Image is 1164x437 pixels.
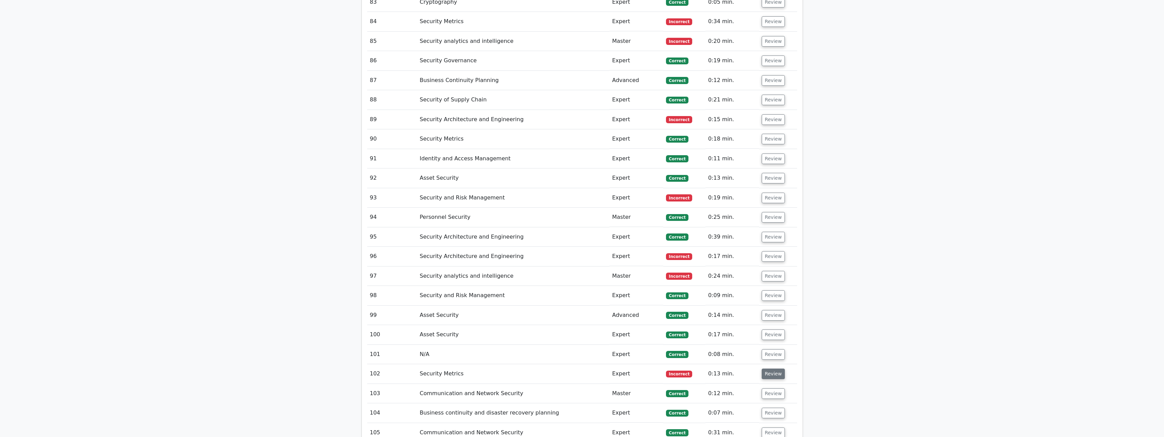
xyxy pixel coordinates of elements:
[367,32,417,51] td: 85
[705,51,759,70] td: 0:19 min.
[762,173,785,183] button: Review
[609,384,663,403] td: Master
[666,429,688,436] span: Correct
[666,351,688,358] span: Correct
[417,247,609,266] td: Security Architecture and Engineering
[762,75,785,86] button: Review
[609,110,663,129] td: Expert
[367,345,417,364] td: 101
[609,306,663,325] td: Advanced
[666,58,688,64] span: Correct
[666,97,688,103] span: Correct
[609,208,663,227] td: Master
[417,306,609,325] td: Asset Security
[762,55,785,66] button: Review
[705,90,759,110] td: 0:21 min.
[609,403,663,423] td: Expert
[367,227,417,247] td: 95
[367,168,417,188] td: 92
[666,390,688,397] span: Correct
[367,364,417,384] td: 102
[705,286,759,305] td: 0:09 min.
[666,292,688,299] span: Correct
[417,129,609,149] td: Security Metrics
[417,227,609,247] td: Security Architecture and Engineering
[762,408,785,418] button: Review
[609,227,663,247] td: Expert
[609,168,663,188] td: Expert
[417,90,609,110] td: Security of Supply Chain
[367,286,417,305] td: 98
[666,253,692,260] span: Incorrect
[609,364,663,384] td: Expert
[666,371,692,377] span: Incorrect
[417,51,609,70] td: Security Governance
[367,51,417,70] td: 86
[367,325,417,344] td: 100
[417,188,609,208] td: Security and Risk Management
[762,16,785,27] button: Review
[666,116,692,123] span: Incorrect
[705,71,759,90] td: 0:12 min.
[367,90,417,110] td: 88
[367,403,417,423] td: 104
[762,153,785,164] button: Review
[609,286,663,305] td: Expert
[762,193,785,203] button: Review
[762,114,785,125] button: Review
[417,71,609,90] td: Business Continuity Planning
[705,384,759,403] td: 0:12 min.
[705,247,759,266] td: 0:17 min.
[367,188,417,208] td: 93
[705,227,759,247] td: 0:39 min.
[666,331,688,338] span: Correct
[417,32,609,51] td: Security analytics and intelligence
[762,388,785,399] button: Review
[417,208,609,227] td: Personnel Security
[609,247,663,266] td: Expert
[666,194,692,201] span: Incorrect
[762,271,785,281] button: Review
[417,12,609,31] td: Security Metrics
[417,168,609,188] td: Asset Security
[762,251,785,262] button: Review
[609,32,663,51] td: Master
[762,369,785,379] button: Review
[609,71,663,90] td: Advanced
[666,136,688,143] span: Correct
[762,310,785,321] button: Review
[666,410,688,417] span: Correct
[367,266,417,286] td: 97
[609,90,663,110] td: Expert
[367,247,417,266] td: 96
[705,32,759,51] td: 0:20 min.
[367,71,417,90] td: 87
[666,155,688,162] span: Correct
[609,12,663,31] td: Expert
[417,403,609,423] td: Business continuity and disaster recovery planning
[666,175,688,182] span: Correct
[609,266,663,286] td: Master
[609,188,663,208] td: Expert
[367,306,417,325] td: 99
[705,129,759,149] td: 0:18 min.
[666,214,688,221] span: Correct
[367,149,417,168] td: 91
[609,51,663,70] td: Expert
[762,212,785,223] button: Review
[367,384,417,403] td: 103
[367,208,417,227] td: 94
[705,168,759,188] td: 0:13 min.
[705,188,759,208] td: 0:19 min.
[417,286,609,305] td: Security and Risk Management
[705,403,759,423] td: 0:07 min.
[417,149,609,168] td: Identity and Access Management
[417,110,609,129] td: Security Architecture and Engineering
[609,325,663,344] td: Expert
[762,329,785,340] button: Review
[666,233,688,240] span: Correct
[609,345,663,364] td: Expert
[705,110,759,129] td: 0:15 min.
[705,345,759,364] td: 0:08 min.
[705,12,759,31] td: 0:34 min.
